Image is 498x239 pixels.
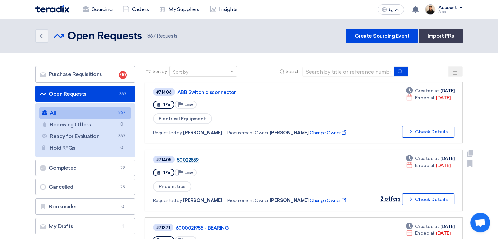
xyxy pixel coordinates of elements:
[415,155,439,162] span: Created at
[406,230,450,237] div: [DATE]
[153,68,167,75] span: Sort by
[402,126,454,138] button: Check Details
[119,71,127,79] span: 710
[156,158,171,162] div: #71405
[406,155,454,162] div: [DATE]
[183,197,222,204] span: [PERSON_NAME]
[425,4,435,15] img: MAA_1717931611039.JPG
[270,197,309,204] span: [PERSON_NAME]
[402,193,454,205] button: Check Details
[415,230,435,237] span: Ended at
[177,157,341,163] a: 50022859
[176,225,340,231] a: 6000021955 - BEARING
[205,2,243,17] a: Insights
[35,198,135,215] a: Bookmarks0
[118,109,126,116] span: 867
[153,129,182,136] span: Requested by
[118,121,126,128] span: 0
[119,203,127,210] span: 0
[118,2,154,17] a: Orders
[147,32,177,40] span: Requests
[415,94,435,101] span: Ended at
[39,131,131,142] a: Ready for Evaluation
[39,119,131,130] a: Receiving Offers
[153,113,212,124] span: Electrical Equipment
[302,67,394,77] input: Search by title or reference number
[346,29,418,43] a: Create Sourcing Event
[153,181,191,192] span: Pneumatics
[77,2,118,17] a: Sourcing
[67,30,142,43] h2: Open Requests
[183,129,222,136] span: [PERSON_NAME]
[119,165,127,171] span: 29
[380,196,400,202] span: 2 offers
[470,213,490,232] div: Open chat
[184,170,193,175] span: Low
[35,5,69,13] img: Teradix logo
[406,87,454,94] div: [DATE]
[39,142,131,154] a: Hold RFQs
[310,197,347,204] span: Change Owner
[162,170,170,175] span: RFx
[162,102,170,107] span: RFx
[156,90,172,94] div: #71406
[35,218,135,234] a: My Drafts1
[406,162,450,169] div: [DATE]
[438,10,463,14] div: Alaa
[154,2,204,17] a: My Suppliers
[270,129,309,136] span: [PERSON_NAME]
[388,8,400,12] span: العربية
[227,129,268,136] span: Procurement Owner
[286,68,300,75] span: Search
[415,87,439,94] span: Created at
[419,29,463,43] a: Import PRs
[119,223,127,230] span: 1
[153,197,182,204] span: Requested by
[378,4,404,15] button: العربية
[177,89,341,95] a: ABB Switch disconnector
[119,184,127,190] span: 25
[119,91,127,97] span: 867
[406,223,454,230] div: [DATE]
[310,129,347,136] span: Change Owner
[118,133,126,139] span: 867
[118,144,126,151] span: 0
[438,5,457,10] div: Account
[156,226,170,230] div: #71371
[173,69,188,76] div: Sort by
[35,86,135,102] a: Open Requests867
[406,94,450,101] div: [DATE]
[184,102,193,107] span: Low
[35,179,135,195] a: Cancelled25
[415,162,435,169] span: Ended at
[39,107,131,119] a: All
[415,223,439,230] span: Created at
[35,160,135,176] a: Completed29
[147,33,156,39] span: 867
[35,66,135,83] a: Purchase Requisitions710
[227,197,268,204] span: Procurement Owner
